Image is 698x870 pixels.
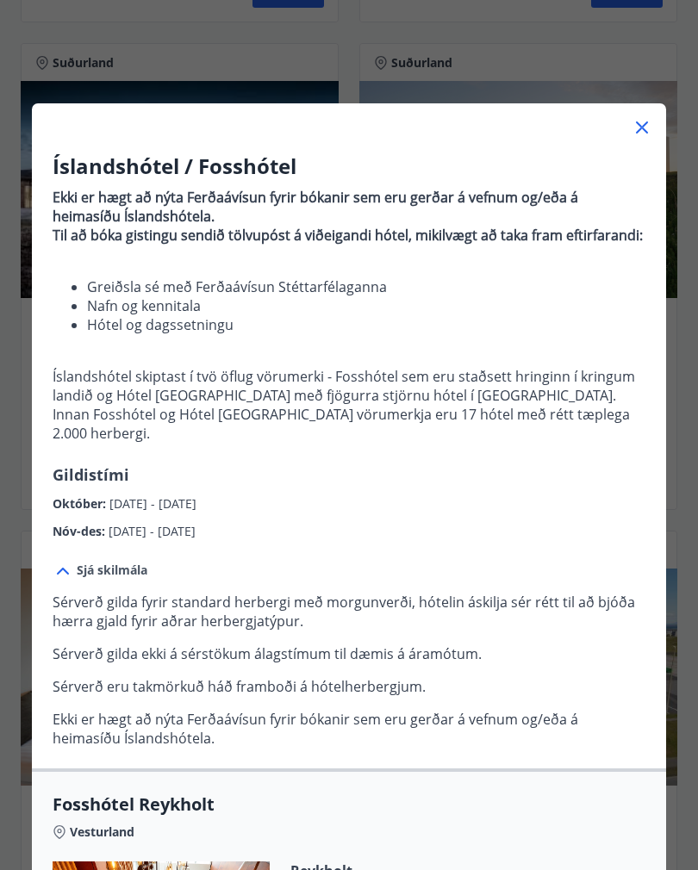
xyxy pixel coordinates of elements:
span: [DATE] - [DATE] [109,495,196,512]
span: Vesturland [70,823,134,841]
p: Ekki er hægt að nýta Ferðaávísun fyrir bókanir sem eru gerðar á vefnum og/eða á heimasíðu Íslands... [53,710,645,748]
strong: Til að bóka gistingu sendið tölvupóst á viðeigandi hótel, mikilvægt að taka fram eftirfarandi: [53,226,643,245]
li: Greiðsla sé með Ferðaávísun Stéttarfélaganna [87,277,645,296]
p: Sérverð gilda ekki á sérstökum álagstímum til dæmis á áramótum. [53,644,645,663]
span: Október : [53,495,109,512]
span: Nóv-des : [53,523,109,539]
li: Hótel og dagssetningu [87,315,645,334]
p: Sérverð eru takmörkuð háð framboði á hótelherbergjum. [53,677,645,696]
p: Sérverð gilda fyrir standard herbergi með morgunverði, hótelin áskilja sér rétt til að bjóða hærr... [53,593,645,631]
p: Íslandshótel skiptast í tvö öflug vörumerki - Fosshótel sem eru staðsett hringinn í kringum landi... [53,367,645,443]
span: Sjá skilmála [77,562,147,579]
strong: Ekki er hægt að nýta Ferðaávísun fyrir bókanir sem eru gerðar á vefnum og/eða á heimasíðu Íslands... [53,188,578,226]
span: Fosshótel Reykholt [53,792,645,817]
li: Nafn og kennitala [87,296,645,315]
h3: Íslandshótel / Fosshótel [53,152,645,181]
span: [DATE] - [DATE] [109,523,196,539]
span: Gildistími [53,464,129,485]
